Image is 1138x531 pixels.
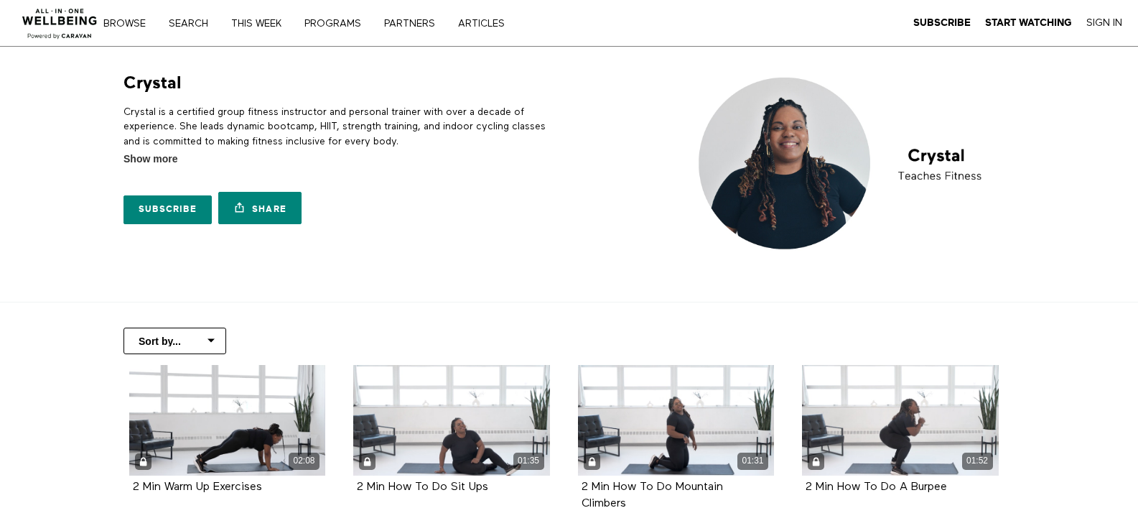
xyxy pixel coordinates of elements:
a: Share [218,192,302,224]
img: Crystal [689,72,1015,255]
a: PARTNERS [379,19,450,29]
a: Subscribe [123,195,212,224]
a: Start Watching [985,17,1072,29]
a: 2 Min How To Do Sit Ups [357,481,488,492]
a: 2 Min How To Do Mountain Climbers [582,481,723,509]
span: Show more [123,152,177,167]
strong: 2 Min How To Do Mountain Climbers [582,481,723,509]
h1: Crystal [123,72,181,94]
div: 01:35 [513,453,544,469]
a: Subscribe [913,17,971,29]
strong: Subscribe [913,17,971,28]
a: 2 Min Warm Up Exercises [133,481,262,492]
a: 2 Min How To Do A Burpee 01:52 [802,365,999,476]
a: 2 Min How To Do Mountain Climbers 01:31 [578,365,775,476]
p: Crystal is a certified group fitness instructor and personal trainer with over a decade of experi... [123,105,564,149]
a: ARTICLES [453,19,520,29]
nav: Primary [113,16,534,30]
a: Sign In [1086,17,1122,29]
a: Browse [98,19,161,29]
a: 2 Min How To Do A Burpee [806,481,947,492]
strong: 2 Min How To Do Sit Ups [357,481,488,493]
strong: 2 Min How To Do A Burpee [806,481,947,493]
strong: Start Watching [985,17,1072,28]
div: 01:52 [962,453,993,469]
a: Search [164,19,223,29]
a: 2 Min How To Do Sit Ups 01:35 [353,365,550,476]
a: THIS WEEK [226,19,297,29]
div: 01:31 [737,453,768,469]
a: PROGRAMS [299,19,376,29]
div: 02:08 [289,453,320,469]
a: 2 Min Warm Up Exercises 02:08 [129,365,326,476]
strong: 2 Min Warm Up Exercises [133,481,262,493]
